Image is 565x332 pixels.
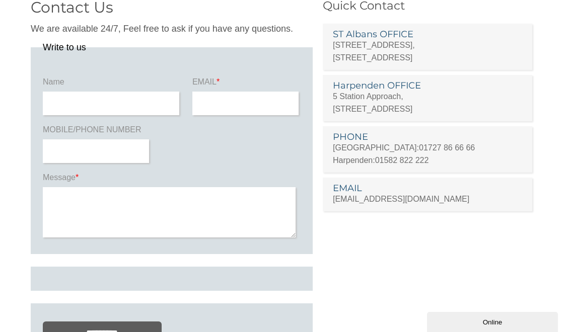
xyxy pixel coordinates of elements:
[427,310,560,332] iframe: chat widget
[333,81,522,90] h3: Harpenden OFFICE
[375,156,429,164] a: 01582 822 222
[43,172,301,187] label: Message
[31,23,313,35] p: We are available 24/7, Feel free to ask if you have any questions.
[333,30,522,39] h3: ST Albans OFFICE
[419,143,475,152] a: 01727 86 66 66
[333,184,522,193] h3: EMAIL
[43,43,86,52] legend: Write to us
[333,90,522,115] p: 5 Station Approach, [STREET_ADDRESS]
[333,141,522,154] p: [GEOGRAPHIC_DATA]:
[43,124,151,139] label: MOBILE/PHONE NUMBER
[333,39,522,64] p: [STREET_ADDRESS], [STREET_ADDRESS]
[192,76,301,92] label: EMAIL
[333,195,469,203] a: [EMAIL_ADDRESS][DOMAIN_NAME]
[333,154,522,167] p: Harpenden:
[333,132,522,141] h3: PHONE
[43,76,182,92] label: Name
